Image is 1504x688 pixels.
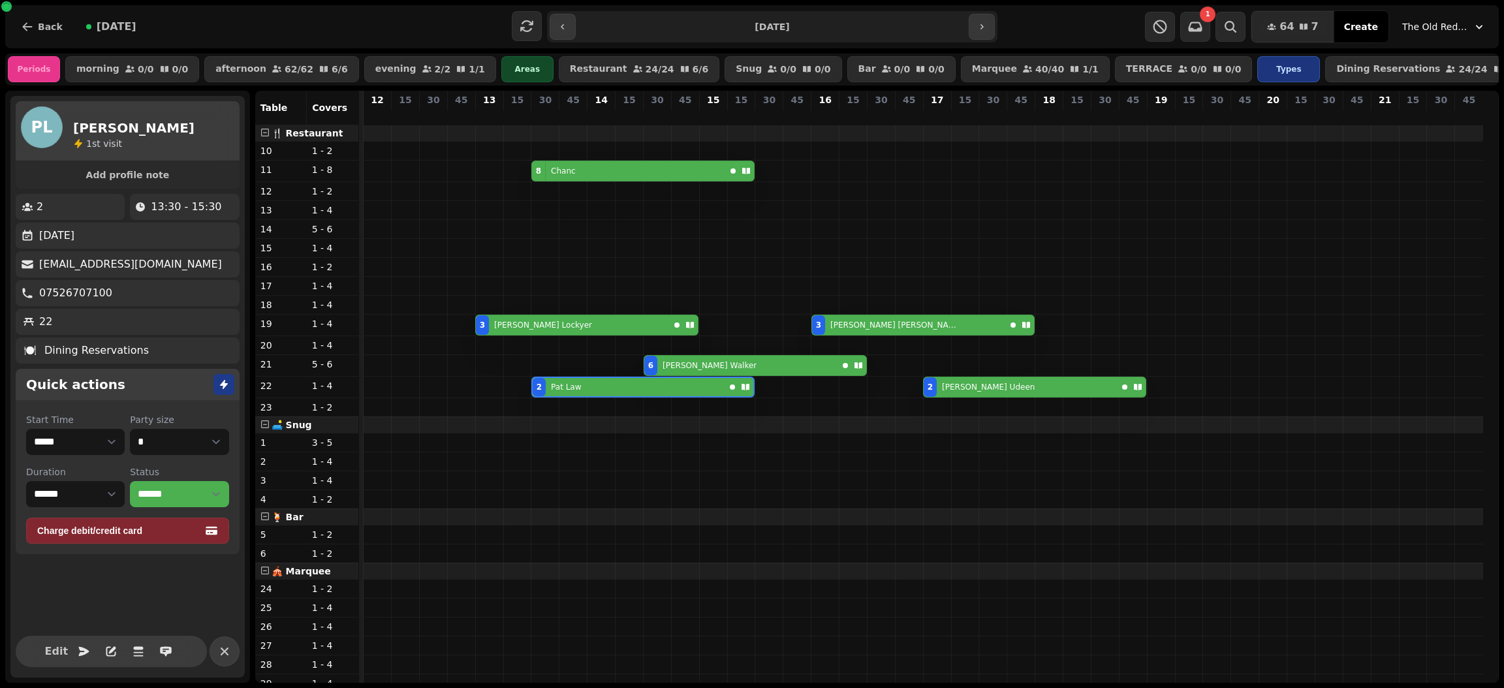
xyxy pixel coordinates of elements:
p: 0 / 0 [1225,65,1242,74]
button: Create [1334,11,1388,42]
p: 15 [1407,93,1419,106]
span: 🎪 Marquee [272,566,331,576]
p: 0 [960,109,971,122]
p: 0 [1408,109,1418,122]
p: 14 [260,223,302,236]
p: 19 [260,317,302,330]
p: 3 - 5 [312,436,353,449]
p: 24 / 24 [1458,65,1487,74]
p: 62 / 62 [285,65,313,74]
p: 10 [260,144,302,157]
p: Bar [858,64,876,74]
p: visit [86,137,122,150]
p: 30 [539,93,552,106]
span: 🍹 Bar [272,512,304,522]
p: 13:30 - 15:30 [151,199,221,215]
p: 30 [987,93,999,106]
p: 07526707100 [39,285,112,301]
p: 22 [260,379,302,392]
p: 26 [260,620,302,633]
p: 1 - 4 [312,639,353,652]
span: Edit [48,646,64,657]
p: [PERSON_NAME] Walker [663,360,757,371]
p: 6 / 6 [693,65,709,74]
p: 0 / 0 [894,65,911,74]
p: 2 [260,455,302,468]
p: 11 [260,163,302,176]
p: 0 [1352,109,1362,122]
p: 15 [1183,93,1195,106]
span: PL [31,119,53,135]
button: Edit [43,638,69,665]
p: 1 - 2 [312,582,353,595]
p: 20 [260,339,302,352]
p: 30 [875,93,887,106]
p: Snug [736,64,762,74]
p: 15 [1294,93,1307,106]
p: Chanc [551,166,576,176]
p: [PERSON_NAME] Udeen [942,382,1035,392]
p: 15 [735,93,747,106]
p: 0 / 0 [928,65,945,74]
p: 0 [568,109,578,122]
h2: Quick actions [26,375,125,394]
button: afternoon62/626/6 [204,56,359,82]
p: 27 [260,639,302,652]
p: 0 [708,109,719,122]
button: Restaurant24/246/6 [559,56,719,82]
p: 🍽️ [23,343,37,358]
p: 14 [595,93,607,106]
p: 6 / 6 [332,65,348,74]
button: Back [10,11,73,42]
span: st [92,138,103,149]
p: 0 [1184,109,1195,122]
p: 2 [932,109,943,122]
p: 12 [371,93,383,106]
p: 1 - 2 [312,260,353,274]
p: 17 [931,93,943,106]
p: 0 [428,109,439,122]
p: 45 [679,93,691,106]
p: 1 - 2 [312,493,353,506]
p: 0 [1128,109,1138,122]
p: 4 [260,493,302,506]
label: Status [130,465,228,478]
p: 0 [1240,109,1250,122]
p: 1 [260,436,302,449]
span: 1 [1206,11,1210,18]
p: 1 / 1 [469,65,485,74]
button: The Old Red Lion [1394,15,1494,39]
p: 1 - 4 [312,204,353,217]
p: 0 / 0 [172,65,189,74]
p: 0 / 0 [815,65,831,74]
p: 45 [1239,93,1251,106]
button: Snug0/00/0 [725,56,841,82]
p: 21 [1379,93,1391,106]
p: 1 - 4 [312,658,353,671]
p: 0 / 0 [138,65,154,74]
p: 45 [455,93,467,106]
p: 0 [624,109,634,122]
p: [PERSON_NAME] Lockyer [494,320,592,330]
p: Dining Reservations [1336,64,1440,74]
button: evening2/21/1 [364,56,496,82]
p: Pat Law [551,382,581,392]
p: 1 - 4 [312,620,353,633]
div: 3 [816,320,821,330]
p: 30 [763,93,775,106]
p: 17 [260,279,302,292]
span: Table [260,102,288,113]
p: 15 [1071,93,1083,106]
p: 0 [1156,109,1167,122]
p: 0 [988,109,998,122]
p: 0 [456,109,467,122]
p: 0 [1100,109,1110,122]
p: 0 [512,109,523,122]
span: 🍴 Restaurant [272,128,343,138]
p: 0 [736,109,747,122]
p: 16 [819,93,831,106]
p: afternoon [215,64,266,74]
button: Marquee40/401/1 [961,56,1110,82]
p: 1 - 4 [312,455,353,468]
p: 45 [1351,93,1363,106]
